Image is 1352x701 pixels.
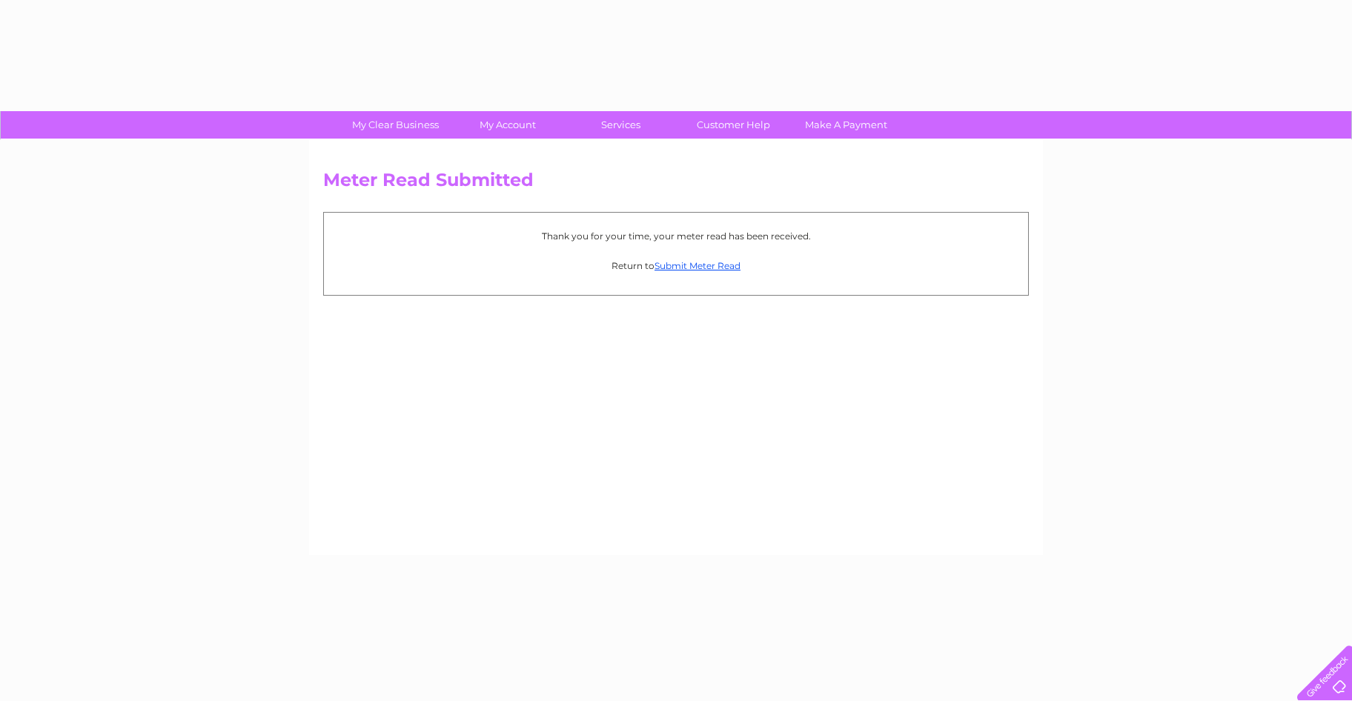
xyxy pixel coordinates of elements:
[785,111,907,139] a: Make A Payment
[560,111,682,139] a: Services
[672,111,795,139] a: Customer Help
[331,259,1021,273] p: Return to
[334,111,457,139] a: My Clear Business
[447,111,569,139] a: My Account
[323,170,1029,198] h2: Meter Read Submitted
[331,229,1021,243] p: Thank you for your time, your meter read has been received.
[655,260,740,271] a: Submit Meter Read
